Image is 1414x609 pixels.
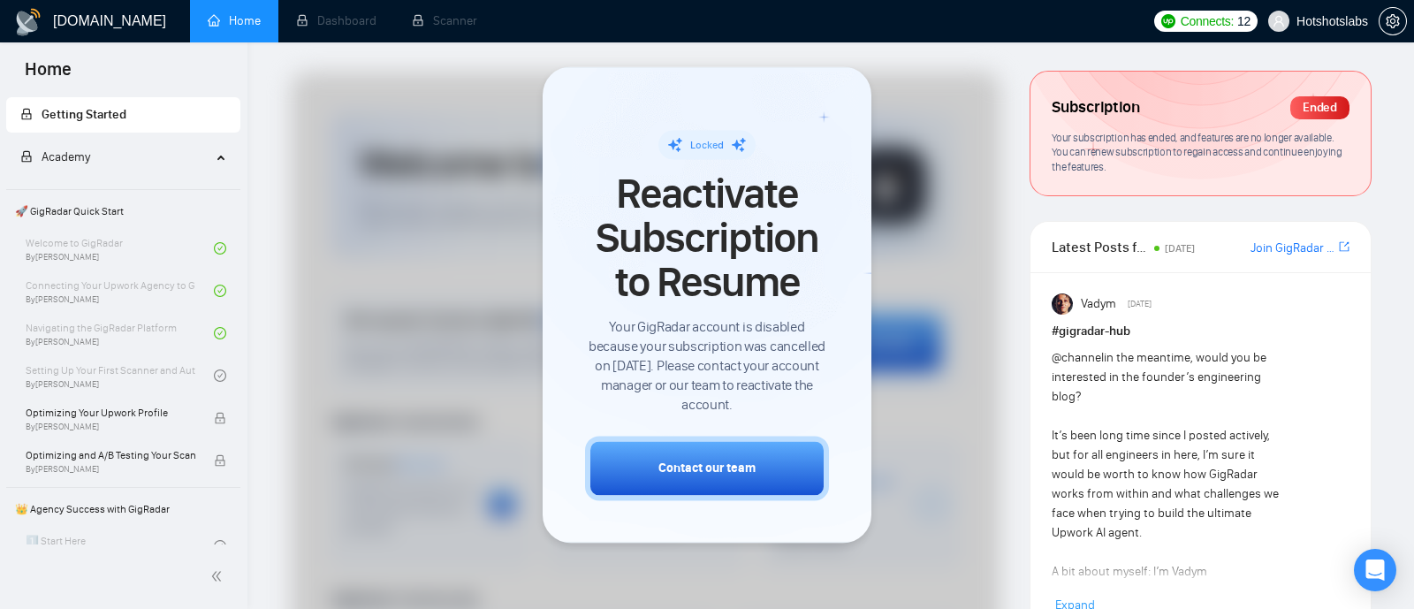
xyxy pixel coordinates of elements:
span: Optimizing and A/B Testing Your Scanner for Better Results [26,446,195,464]
button: Contact our team [585,436,829,500]
span: 👑 Agency Success with GigRadar [8,491,239,527]
span: Your subscription has ended, and features are no longer available. You can renew subscription to ... [1052,131,1342,173]
span: [DATE] [1128,296,1152,312]
img: logo [14,8,42,36]
span: double-left [210,567,228,585]
span: Optimizing Your Upwork Profile [26,404,195,422]
span: lock [20,150,33,163]
span: Connects: [1181,11,1234,31]
span: check-circle [214,285,226,297]
span: Academy [42,149,90,164]
div: Ended [1290,96,1349,119]
span: @channel [1052,350,1104,365]
span: [DATE] [1165,242,1195,255]
h1: # gigradar-hub [1052,322,1349,341]
span: lock [20,108,33,120]
a: homeHome [208,13,261,28]
span: user [1273,15,1285,27]
span: check-circle [214,327,226,339]
li: Getting Started [6,97,240,133]
span: setting [1380,14,1406,28]
span: Getting Started [42,107,126,122]
span: Latest Posts from the GigRadar Community [1052,236,1148,258]
span: check-circle [214,369,226,382]
span: Locked [690,139,724,151]
span: check-circle [214,540,226,552]
div: Contact our team [658,459,756,477]
span: Your GigRadar account is disabled because your subscription was cancelled on [DATE]. Please conta... [585,317,829,415]
span: Reactivate Subscription to Resume [585,171,829,305]
span: Academy [20,149,90,164]
img: Vadym [1052,293,1073,315]
span: 🚀 GigRadar Quick Start [8,194,239,229]
a: setting [1379,14,1407,28]
span: 12 [1237,11,1251,31]
span: By [PERSON_NAME] [26,464,195,475]
a: export [1339,239,1349,255]
span: Subscription [1052,93,1139,123]
img: upwork-logo.png [1161,14,1175,28]
span: check-circle [214,242,226,255]
div: Open Intercom Messenger [1354,549,1396,591]
span: Home [11,57,86,94]
a: Join GigRadar Slack Community [1251,239,1335,258]
span: lock [214,412,226,424]
span: By [PERSON_NAME] [26,422,195,432]
span: export [1339,240,1349,254]
button: setting [1379,7,1407,35]
span: Vadym [1081,294,1116,314]
span: lock [214,454,226,467]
